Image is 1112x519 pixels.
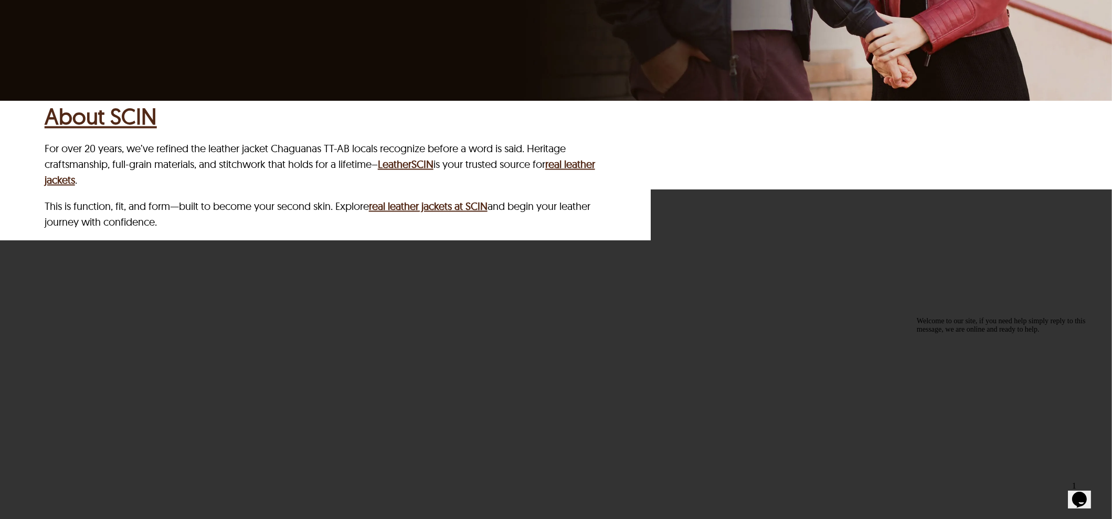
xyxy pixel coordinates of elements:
[378,157,433,171] a: LeatherSCIN
[4,4,173,20] span: Welcome to our site, if you need help simply reply to this message, we are online and ready to help.
[369,199,488,213] a: real leather jackets at SCIN
[45,141,601,188] p: For over 20 years, we’ve refined the leather jacket Chaguanas TT-AB locals recognize before a wor...
[45,198,601,230] p: This is function, fit, and form—built to become your second skin. Explore and begin your leather ...
[913,313,1102,472] iframe: chat widget
[1068,477,1102,509] iframe: chat widget
[45,102,157,130] a: About SCIN
[45,157,595,186] a: real leather jackets
[4,4,193,21] div: Welcome to our site, if you need help simply reply to this message, we are online and ready to help.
